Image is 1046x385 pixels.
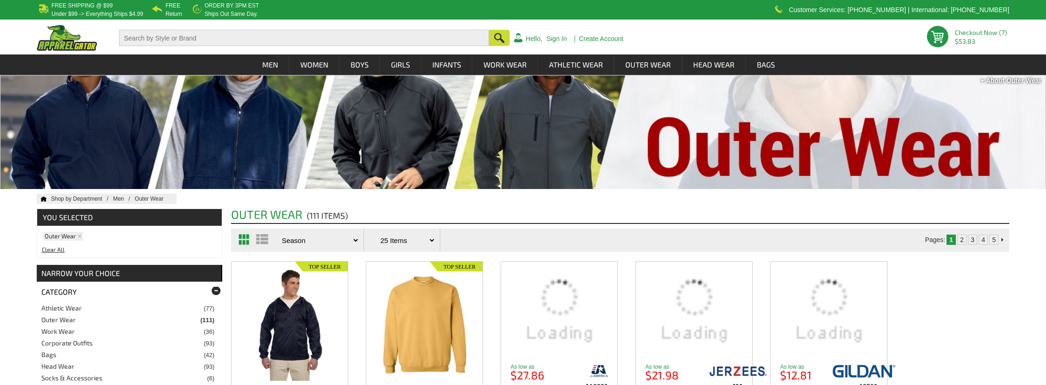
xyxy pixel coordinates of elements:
[45,233,81,239] a: Outer Wear
[780,368,812,382] b: $12.81
[41,362,74,370] a: Head Wear
[547,35,567,42] a: Sign In
[166,11,182,17] p: Return
[37,265,223,282] div: NARROW YOUR CHOICE
[501,269,617,358] a: J America JA8830 Men's Sport Lace Hood
[1001,238,1003,242] img: Next Page
[113,196,135,202] a: Men
[290,54,339,75] a: Women
[955,28,1007,36] a: Checkout Now (7)
[789,7,1009,13] p: Customer Services: [PHONE_NUMBER] | International: [PHONE_NUMBER]
[37,209,222,226] span: YOU SELECTED
[636,269,752,358] a: Jerzees J96 Men's NuBlend Color Block Raglan Hooded Pullover Sweatshirt
[41,339,93,347] a: Corporate Outfits
[526,35,543,42] a: Hello,
[971,236,974,243] a: 3
[37,196,47,202] a: Home
[52,11,143,17] p: under $99 -> everything ships $4.99
[615,54,682,75] a: Outer Wear
[204,327,214,337] span: (36)
[380,54,421,75] a: Girls
[981,236,985,243] a: 4
[200,316,214,325] span: (111)
[579,35,623,42] a: Create Account
[980,76,1041,85] div: + About Outer Wear
[207,374,214,383] span: (6)
[204,351,214,360] span: (42)
[41,304,82,312] a: Athletic Wear
[430,262,483,271] img: Top Seller
[590,364,608,378] img: j-america/ja8830
[37,25,97,51] img: ApparelGator
[380,269,470,381] img: Gildan 18000 Men's Sweatshirt
[205,11,259,17] p: ships out same day.
[955,38,1009,45] span: $53.83
[771,269,887,358] a: Gildan 18500 Men's Hooded Sweatshirt
[245,269,335,381] img: Harriton M750 Men's Packable Nylon Jacket
[947,235,956,245] td: 1
[649,269,739,358] img: Jerzees J96 Men's NuBlend Color Block Raglan Hooded Pullover Sweatshirt
[204,362,214,371] span: (93)
[780,364,830,370] p: As low as
[204,304,214,313] span: (77)
[784,269,874,358] img: Gildan 18500 Men's Hooded Sweatshirt
[645,364,695,370] p: As low as
[697,364,767,378] img: jerzees/j96
[231,209,1009,223] h2: Outer Wear
[41,374,102,382] a: Socks & Accessories
[473,54,537,75] a: Work Wear
[682,54,745,75] a: Head Wear
[645,368,679,382] b: $21.98
[925,235,946,245] td: Pages:
[515,269,604,358] img: J America JA8830 Men's Sport Lace Hood
[295,262,348,271] img: Top Seller
[422,54,472,75] a: Infants
[340,54,379,75] a: Boys
[307,210,348,223] span: (111 items)
[41,327,75,335] a: Work Wear
[51,196,113,202] a: Shop by Department
[205,2,259,9] b: Order by 3PM EST
[366,269,483,381] a: Gildan 18000 Men's Sweatshirt
[832,364,896,378] img: gildan/18500
[41,316,76,324] a: Outer Wear
[746,54,786,75] a: Bags
[510,368,544,382] b: $27.86
[510,364,561,370] p: As low as
[41,351,56,358] a: Bags
[992,236,996,243] a: 5
[252,54,289,75] a: Men
[135,196,173,202] a: Outer Wear
[37,282,222,302] div: Category
[166,2,180,9] b: Free
[42,246,65,253] a: Clear All
[960,236,964,243] a: 2
[52,2,113,9] b: Free Shipping @ $99
[119,30,489,46] input: Search by Style or Brand
[232,269,348,381] a: Harriton M750 Men's Packable Nylon Jacket
[538,54,614,75] a: Athletic Wear
[204,339,214,348] span: (93)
